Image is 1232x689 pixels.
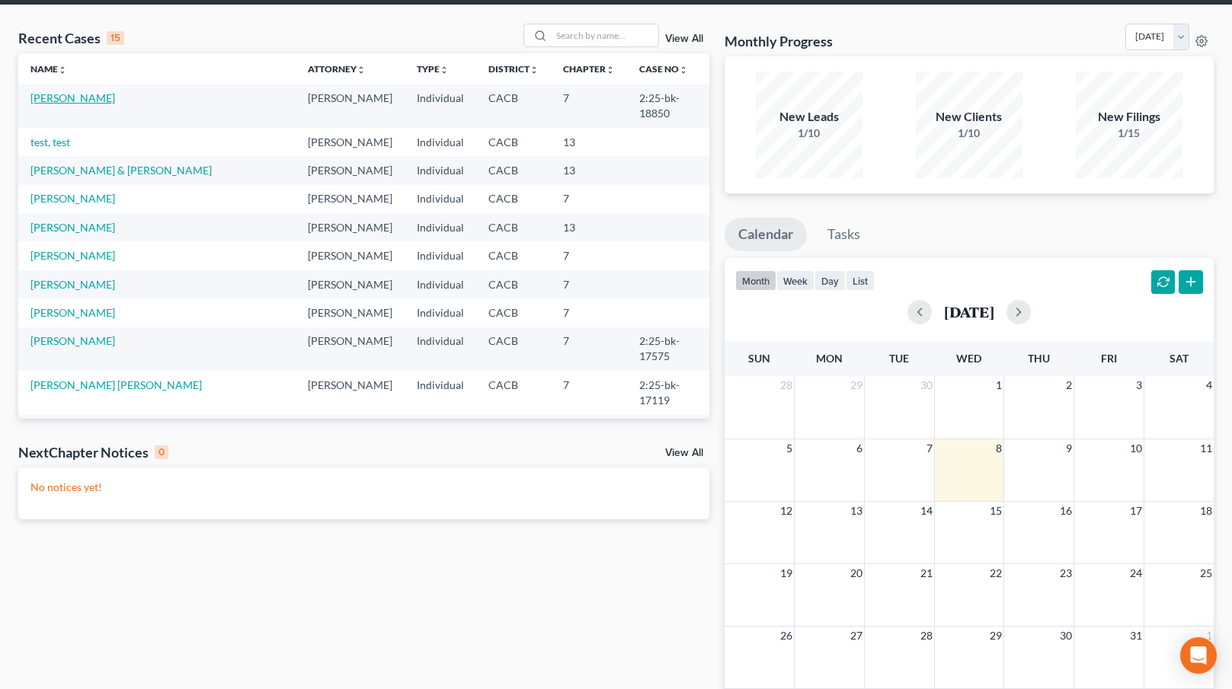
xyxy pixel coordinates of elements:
div: 15 [107,31,124,45]
div: New Leads [756,108,862,126]
a: Attorneyunfold_more [308,63,366,75]
span: 21 [919,564,934,582]
span: 2 [1064,376,1074,394]
i: unfold_more [606,65,615,75]
a: Nameunfold_more [30,63,67,75]
span: 19 [779,564,794,582]
a: Typeunfold_more [417,63,449,75]
td: Individual [405,156,476,184]
a: View All [665,33,703,44]
span: 4 [1205,376,1214,394]
td: CACB [476,270,551,298]
td: 7 [551,371,627,414]
span: 9 [1064,439,1074,458]
td: 2:25-bk-17119 [627,371,709,414]
a: test, test [30,136,70,148]
span: Fri [1101,352,1117,365]
i: unfold_more [679,65,688,75]
td: 2:24-bk-14447 [627,415,709,474]
h2: [DATE] [944,304,994,320]
span: 23 [1058,564,1074,582]
span: 14 [919,502,934,520]
span: 26 [779,627,794,645]
a: [PERSON_NAME] [30,91,115,104]
td: CACB [476,128,551,156]
span: 6 [855,439,864,458]
a: [PERSON_NAME] & [PERSON_NAME] [30,164,212,177]
td: [PERSON_NAME] [296,185,405,213]
td: 7 [551,270,627,298]
span: 29 [988,627,1003,645]
span: Thu [1028,352,1050,365]
a: [PERSON_NAME] [30,334,115,347]
span: Sat [1170,352,1189,365]
h3: Monthly Progress [725,32,833,50]
td: 13 [551,128,627,156]
span: 30 [919,376,934,394]
p: No notices yet! [30,480,697,495]
a: Case Nounfold_more [639,63,688,75]
button: day [814,270,846,291]
span: 15 [988,502,1003,520]
a: Tasks [814,218,874,251]
div: New Filings [1076,108,1182,126]
td: 7 [551,241,627,270]
span: 22 [988,564,1003,582]
a: Districtunfold_more [488,63,539,75]
td: 13 [551,213,627,241]
td: CACB [476,84,551,127]
td: CACB [476,241,551,270]
td: [PERSON_NAME] [296,415,405,474]
span: 31 [1128,627,1144,645]
a: Calendar [725,218,807,251]
td: CACB [476,298,551,327]
span: 20 [849,564,864,582]
a: [PERSON_NAME] [30,249,115,262]
div: New Clients [916,108,1022,126]
td: Individual [405,270,476,298]
td: Individual [405,415,476,474]
td: [PERSON_NAME] [296,298,405,327]
td: Individual [405,84,476,127]
span: 30 [1058,627,1074,645]
td: Individual [405,241,476,270]
td: [PERSON_NAME] [296,128,405,156]
span: 1 [994,376,1003,394]
td: Individual [405,327,476,371]
span: 28 [779,376,794,394]
td: CACB [476,415,551,474]
td: CACB [476,213,551,241]
a: [PERSON_NAME] [PERSON_NAME] [30,378,202,391]
span: 25 [1198,564,1214,582]
button: month [735,270,776,291]
span: 1 [1205,627,1214,645]
td: CACB [476,185,551,213]
span: 7 [925,439,934,458]
td: [PERSON_NAME] [296,213,405,241]
td: [PERSON_NAME] [296,270,405,298]
td: 7 [551,298,627,327]
button: list [846,270,875,291]
td: Individual [405,371,476,414]
span: 3 [1134,376,1144,394]
div: Open Intercom Messenger [1180,637,1217,674]
span: 24 [1128,564,1144,582]
span: 28 [919,627,934,645]
div: 1/10 [916,126,1022,141]
span: Sun [748,352,770,365]
span: 13 [849,502,864,520]
td: 2:25-bk-18850 [627,84,709,127]
input: Search by name... [552,24,658,46]
td: [PERSON_NAME] [296,371,405,414]
td: 7 [551,185,627,213]
span: 27 [849,627,864,645]
a: View All [665,448,703,458]
span: 12 [779,502,794,520]
a: [PERSON_NAME] [30,306,115,319]
td: [PERSON_NAME] [296,84,405,127]
span: 11 [1198,439,1214,458]
span: Tue [889,352,909,365]
td: [PERSON_NAME] [296,241,405,270]
span: 18 [1198,502,1214,520]
div: 0 [155,445,168,459]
